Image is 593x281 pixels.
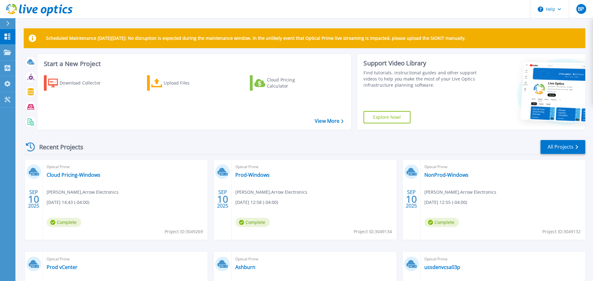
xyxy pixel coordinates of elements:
a: View More [315,118,343,124]
div: Find tutorials, instructional guides and other support videos to help you make the most of your L... [364,70,480,88]
span: [DATE] 12:58 (-04:00) [235,199,278,206]
span: Optical Prime [235,256,393,262]
span: Complete [235,218,270,227]
a: Upload Files [147,75,216,91]
span: 10 [406,196,417,202]
span: [PERSON_NAME] , Arrow Electronics [424,189,496,196]
a: Prod-Windows [235,172,270,178]
a: All Projects [540,140,585,154]
div: Recent Projects [24,139,92,155]
span: Optical Prime [424,163,582,170]
div: Support Video Library [364,59,480,67]
div: SEP 2025 [217,188,229,210]
span: Complete [47,218,81,227]
div: Cloud Pricing Calculator [267,77,316,89]
span: Optical Prime [424,256,582,262]
span: Complete [424,218,459,227]
a: Download Collector [44,75,113,91]
a: Explore Now! [364,111,410,123]
span: Project ID: 3049269 [165,228,203,235]
div: SEP 2025 [406,188,417,210]
span: Optical Prime [47,256,204,262]
span: [DATE] 12:55 (-04:00) [424,199,467,206]
div: Upload Files [164,77,213,89]
div: Download Collector [60,77,109,89]
a: Cloud Pricing Calculator [250,75,319,91]
span: 10 [217,196,228,202]
span: Project ID: 3049132 [542,228,581,235]
span: [DATE] 14:43 (-04:00) [47,199,89,206]
span: [PERSON_NAME] , Arrow Electronics [47,189,119,196]
span: [PERSON_NAME] , Arrow Electronics [235,189,307,196]
div: SEP 2025 [28,188,40,210]
span: Project ID: 3049134 [354,228,392,235]
h3: Start a New Project [44,60,343,67]
a: Ashburn [235,264,255,270]
a: Cloud Pricing-Windows [47,172,100,178]
span: Optical Prime [235,163,393,170]
span: Optical Prime [47,163,204,170]
a: NonProd-Windows [424,172,469,178]
span: 10 [28,196,39,202]
a: ussdenvcsa03p [424,264,460,270]
p: Scheduled Maintenance [DATE][DATE]: No disruption is expected during the maintenance window. In t... [46,36,466,41]
a: Prod vCenter [47,264,78,270]
span: BP [578,6,584,11]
